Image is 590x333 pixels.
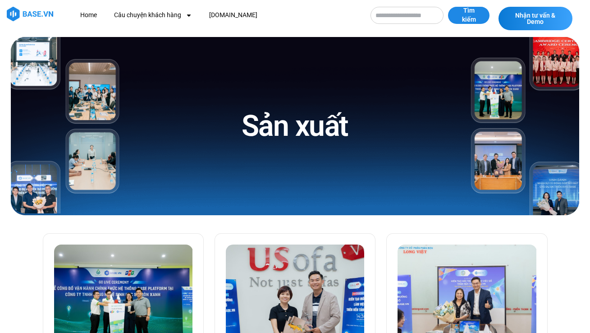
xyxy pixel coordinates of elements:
[202,7,264,23] a: [DOMAIN_NAME]
[242,107,348,145] h1: Sản xuất
[457,6,480,24] span: Tìm kiếm
[73,7,104,23] a: Home
[107,7,199,23] a: Câu chuyện khách hàng
[508,12,563,25] span: Nhận tư vấn & Demo
[73,7,362,23] nav: Menu
[499,7,572,30] a: Nhận tư vấn & Demo
[448,7,489,24] button: Tìm kiếm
